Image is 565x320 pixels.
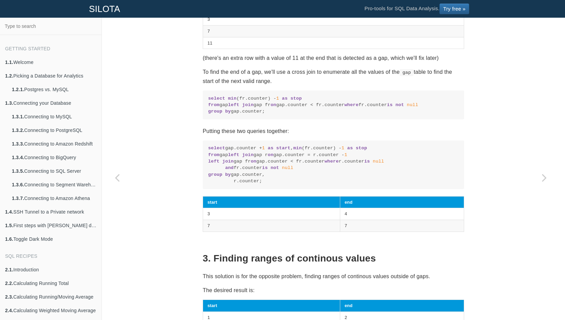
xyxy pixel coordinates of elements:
a: SILOTA [84,0,125,17]
a: Previous page: Querying JSON (JSONB) data types in PostgreSQL [102,35,132,320]
th: end [340,300,464,311]
th: end [340,196,464,208]
span: stop [356,146,367,151]
b: 2.3. [5,294,13,300]
b: 1.4. [5,209,13,215]
iframe: Drift Widget Chat Controller [531,286,557,312]
span: not [271,165,279,170]
p: To find the end of a gap, we'll use a cross join to enumerate all the values of the table to find... [203,67,464,86]
span: on [268,152,274,157]
td: 3 [203,208,340,220]
a: Try free » [439,3,469,14]
span: null [282,165,293,170]
li: Pro-tools for SQL Data Analysis. [358,0,476,17]
span: left [228,102,239,107]
td: 11 [203,37,464,49]
span: on [271,102,276,107]
p: This solution is for the opposite problem, finding ranges of continous values outside of gaps. [203,272,464,281]
b: 1.3.6. [12,182,24,187]
span: min [228,96,237,101]
th: start [203,196,340,208]
span: join [242,102,253,107]
a: 1.3.4.Connecting to BigQuery [7,151,102,164]
b: 1.3.4. [12,155,24,160]
b: 1.3.1. [12,114,24,119]
td: 7 [203,25,464,37]
span: 1 [276,96,279,101]
span: as [347,146,353,151]
span: not [396,102,404,107]
span: select [208,96,225,101]
span: select [208,146,225,151]
a: 1.3.2.Connecting to PostgreSQL [7,123,102,137]
span: join [242,152,253,157]
b: 2.2. [5,281,13,286]
b: 1.3.3. [12,141,24,147]
span: is [262,165,268,170]
span: join [222,159,234,164]
p: (there's an extra row with a value of 11 at the end that is detected as a gap, which we'll fix la... [203,53,464,63]
span: from [208,102,219,107]
b: 1.3.7. [12,196,24,201]
b: 2.1. [5,267,13,272]
td: 4 [340,208,464,220]
th: start [203,300,340,311]
span: is [387,102,393,107]
p: The desired result is: [203,286,464,295]
b: 1.3.5. [12,168,24,174]
code: (fr.counter) - gap gap fr gap.counter < fr.counter fr.counter gap.counter; [208,95,459,115]
a: 1.2.1.Postgres vs. MySQL [7,83,102,96]
a: 1.3.6.Connecting to Segment Warehouse [7,178,102,191]
span: null [407,102,418,107]
span: as [268,146,274,151]
span: left [228,152,239,157]
span: by [225,172,231,177]
input: Type to search [2,20,99,33]
code: gap.counter + , (fr.counter) - gap gap r gap.counter = r.counter - gap fr gap.counter < fr.counte... [208,145,459,184]
b: 1.2. [5,73,13,79]
b: 1.3. [5,100,13,106]
span: by [225,109,231,114]
a: 1.3.3.Connecting to Amazon Redshift [7,137,102,151]
span: where [325,159,339,164]
a: 1.3.5.Connecting to SQL Server [7,164,102,178]
span: is [364,159,370,164]
td: 7 [203,220,340,232]
span: group [208,109,222,114]
a: 1.3.1.Connecting to MySQL [7,110,102,123]
a: Next page: Estimating Demand Curves and Profit-Maximizing Pricing [529,35,560,320]
span: left [208,159,219,164]
span: 1 [342,146,344,151]
code: gap [400,69,414,76]
span: null [373,159,384,164]
td: 7 [340,220,464,232]
span: 1 [344,152,347,157]
span: group [208,172,222,177]
span: stop [290,96,302,101]
span: on [251,159,256,164]
b: 1.5. [5,223,13,228]
a: 1.3.7.Connecting to Amazon Athena [7,191,102,205]
b: 1.3.2. [12,128,24,133]
p: Putting these two queries together: [203,127,464,136]
b: 1.2.1. [12,87,24,92]
b: 1.1. [5,60,13,65]
span: min [293,146,302,151]
span: start [276,146,291,151]
span: as [282,96,288,101]
span: where [344,102,359,107]
b: 1.6. [5,236,13,242]
span: and [225,165,234,170]
span: 1 [262,146,265,151]
b: 2.4. [5,308,13,313]
span: from [208,152,219,157]
h2: 3. Finding ranges of continous values [203,253,464,264]
td: 3 [203,14,464,26]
